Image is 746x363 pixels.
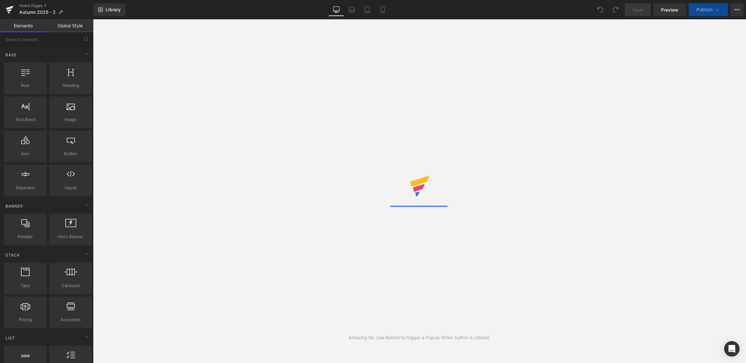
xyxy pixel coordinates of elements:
[653,3,686,16] a: Preview
[375,3,390,16] a: Mobile
[19,10,56,15] span: Autumn 2025 - 2
[6,282,45,289] span: Tabs
[6,82,45,89] span: Row
[594,3,607,16] button: Undo
[6,116,45,123] span: Text Block
[731,3,743,16] button: More
[6,316,45,323] span: Pricing
[6,150,45,157] span: Icon
[696,7,713,12] span: Publish
[689,3,728,16] button: Publish
[344,3,359,16] a: Laptop
[51,316,90,323] span: Accordion
[5,203,24,209] span: Banner
[106,7,121,13] span: Library
[6,233,45,240] span: Parallax
[51,282,90,289] span: Carousel
[661,6,678,13] span: Preview
[5,335,16,341] span: List
[632,6,643,13] span: Save
[359,3,375,16] a: Tablet
[724,341,740,357] div: Open Intercom Messenger
[6,184,45,191] span: Separator
[51,116,90,123] span: Image
[349,334,490,341] div: Amazing tip: Use Button to trigger a Popup When button is clicked.
[51,82,90,89] span: Heading
[51,233,90,240] span: Hero Banner
[51,184,90,191] span: Liquid
[609,3,622,16] button: Redo
[329,3,344,16] a: Desktop
[93,3,125,16] a: New Library
[51,150,90,157] span: Button
[5,52,17,58] span: Base
[19,3,93,8] a: Home Pages
[5,252,21,258] span: Stack
[47,19,93,32] a: Global Style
